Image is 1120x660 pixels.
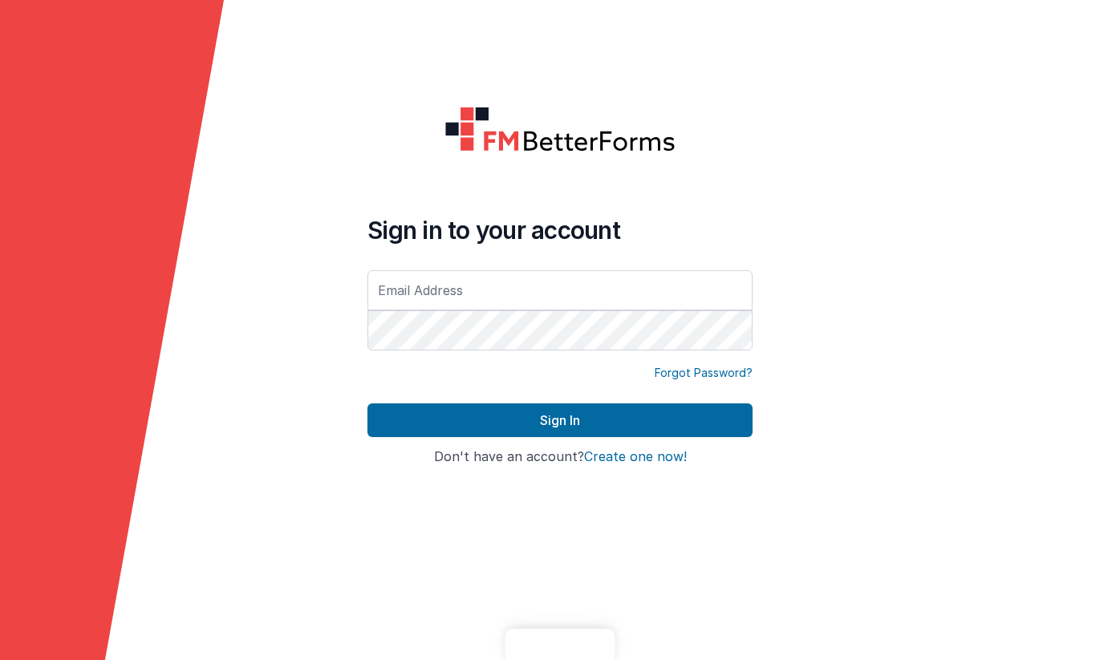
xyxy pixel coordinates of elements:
[367,216,753,245] h4: Sign in to your account
[367,270,753,310] input: Email Address
[367,450,753,464] h4: Don't have an account?
[367,403,753,437] button: Sign In
[655,365,753,381] a: Forgot Password?
[584,450,687,464] button: Create one now!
